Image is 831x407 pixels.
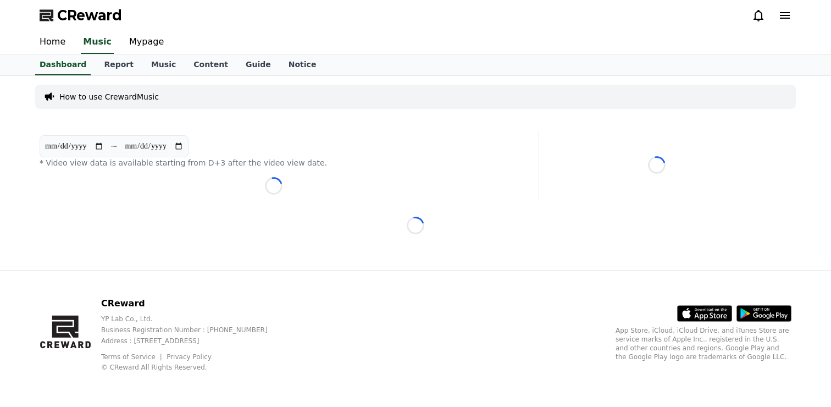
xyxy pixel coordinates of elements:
[616,326,791,361] p: App Store, iCloud, iCloud Drive, and iTunes Store are service marks of Apple Inc., registered in ...
[101,326,285,334] p: Business Registration Number : [PHONE_NUMBER]
[120,31,173,54] a: Mypage
[35,54,91,75] a: Dashboard
[101,363,285,372] p: © CReward All Rights Reserved.
[40,157,508,168] p: * Video view data is available starting from D+3 after the video view date.
[101,297,285,310] p: CReward
[110,140,118,153] p: ~
[280,54,325,75] a: Notice
[142,54,185,75] a: Music
[95,54,142,75] a: Report
[57,7,122,24] span: CReward
[81,31,114,54] a: Music
[101,315,285,323] p: YP Lab Co., Ltd.
[31,31,74,54] a: Home
[59,91,159,102] a: How to use CrewardMusic
[101,353,164,361] a: Terms of Service
[185,54,237,75] a: Content
[101,337,285,345] p: Address : [STREET_ADDRESS]
[40,7,122,24] a: CReward
[167,353,212,361] a: Privacy Policy
[237,54,280,75] a: Guide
